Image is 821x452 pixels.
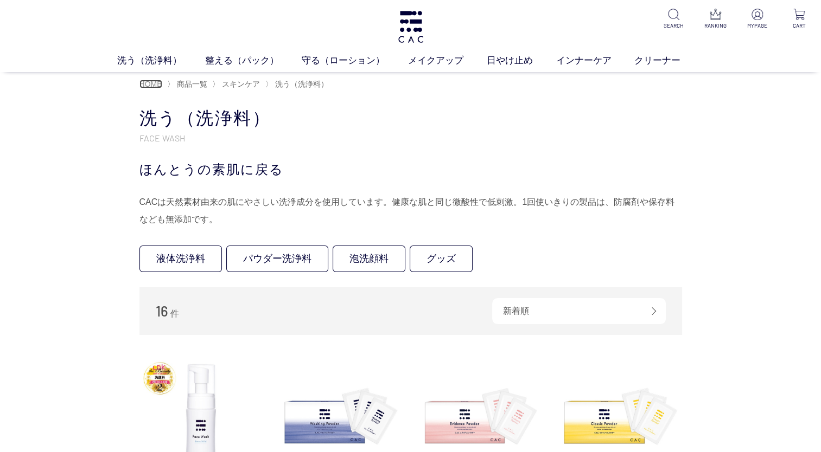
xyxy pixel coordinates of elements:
a: SEARCH [660,9,687,30]
a: 整える（パック） [205,54,302,68]
h1: 洗う（洗浄料） [139,107,682,130]
span: 件 [170,309,179,318]
p: MYPAGE [744,22,771,30]
li: 〉 [212,79,263,89]
span: 商品一覧 [177,80,207,88]
p: FACE WASH [139,132,682,144]
a: 日やけ止め [487,54,556,68]
a: スキンケア [220,80,260,88]
a: パウダー洗浄料 [226,246,328,272]
a: 守る（ローション） [302,54,408,68]
a: HOME [139,80,162,88]
a: CART [786,9,812,30]
li: 〉 [167,79,210,89]
span: 洗う（洗浄料） [275,80,328,88]
a: MYPAGE [744,9,771,30]
a: 液体洗浄料 [139,246,222,272]
span: スキンケア [222,80,260,88]
a: 商品一覧 [175,80,207,88]
p: CART [786,22,812,30]
div: ほんとうの素肌に戻る [139,160,682,179]
a: クリーナー [634,54,704,68]
a: 泡洗顔料 [333,246,405,272]
a: メイクアップ [408,54,487,68]
div: 新着順 [492,298,666,324]
li: 〉 [265,79,331,89]
a: RANKING [702,9,729,30]
a: グッズ [410,246,473,272]
p: RANKING [702,22,729,30]
p: SEARCH [660,22,687,30]
a: インナーケア [556,54,635,68]
span: 16 [156,302,168,319]
a: 洗う（洗浄料） [117,54,205,68]
img: logo [397,11,425,43]
div: CACは天然素材由来の肌にやさしい洗浄成分を使用しています。健康な肌と同じ微酸性で低刺激。1回使いきりの製品は、防腐剤や保存料なども無添加です。 [139,193,682,228]
a: 洗う（洗浄料） [273,80,328,88]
